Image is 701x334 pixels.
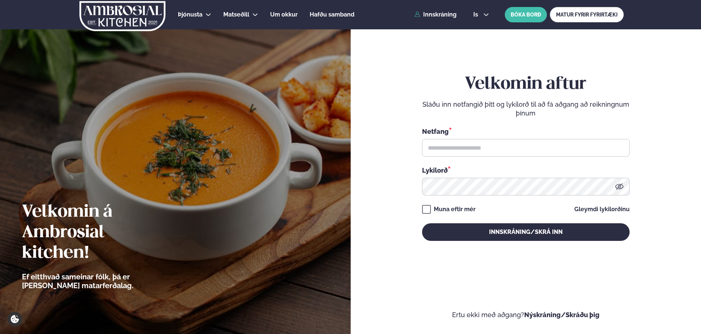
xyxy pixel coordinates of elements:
[7,312,22,327] a: Cookie settings
[310,10,354,19] a: Hafðu samband
[473,12,480,18] span: is
[178,10,202,19] a: Þjónusta
[422,165,630,175] div: Lykilorð
[310,11,354,18] span: Hafðu samband
[22,202,174,264] h2: Velkomin á Ambrosial kitchen!
[22,272,174,290] p: Ef eitthvað sameinar fólk, þá er [PERSON_NAME] matarferðalag.
[524,311,600,319] a: Nýskráning/Skráðu þig
[373,311,679,319] p: Ertu ekki með aðgang?
[422,126,630,136] div: Netfang
[79,1,166,31] img: logo
[414,11,456,18] a: Innskráning
[270,11,298,18] span: Um okkur
[422,100,630,118] p: Sláðu inn netfangið þitt og lykilorð til að fá aðgang að reikningnum þínum
[574,206,630,212] a: Gleymdi lykilorðinu
[223,11,249,18] span: Matseðill
[467,12,495,18] button: is
[550,7,624,22] a: MATUR FYRIR FYRIRTÆKI
[505,7,547,22] button: BÓKA BORÐ
[178,11,202,18] span: Þjónusta
[422,74,630,95] h2: Velkomin aftur
[422,223,630,241] button: Innskráning/Skrá inn
[270,10,298,19] a: Um okkur
[223,10,249,19] a: Matseðill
